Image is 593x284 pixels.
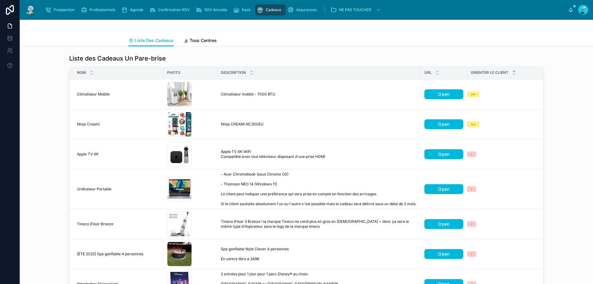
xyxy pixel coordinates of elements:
span: Ninja CREAMi NC300EU [221,122,263,127]
span: Apple TV 4K [77,152,99,157]
span: Professionnels [90,7,115,12]
a: Open [424,149,463,159]
span: Confirmation RDV [158,7,190,12]
span: - Acer Chromebook (sous Chrome OS) - Thomson NEO 14 (Windows 11) Le client peut indiquer une préf... [221,172,417,206]
a: Cadeaux [255,4,286,15]
a: RDV Annulés [194,4,231,15]
span: Liste Des Cadeaux [135,37,174,44]
a: Assurances [286,4,321,15]
span: Assurances [296,7,317,12]
span: Climatiseur mobile - 7000 BTU [221,92,275,97]
a: Open [424,119,463,129]
img: App logo [25,5,36,15]
div: scrollable content [41,3,568,17]
span: Orienter le client [471,70,508,75]
span: Photo [167,70,180,75]
a: Professionnels [79,4,120,15]
span: Tineco iFloor 3 Breeze ! la marque Tineco ne vend plus en gros en [DEMOGRAPHIC_DATA] = donc ça se... [221,219,417,229]
span: Cadeaux [266,7,281,12]
span: URL [424,70,432,75]
div: - [471,221,473,227]
div: ++ [471,121,476,127]
span: Ordinateur Portable [77,187,111,192]
span: Tous Centres [190,37,217,44]
h1: Liste des Cadeaux Un Pare-brise [69,54,166,63]
a: Prospection [43,4,79,15]
div: ++ [471,91,476,97]
div: - [471,186,473,192]
a: NE PAS TOUCHER [329,4,384,15]
span: Rack [242,7,251,12]
span: Description [221,70,246,75]
span: Tineco iFloor Breeze [77,222,113,227]
span: Apple TV 4K WiFi Compatible avec tout téléviseur disposant d'une prise HDMI [221,149,356,159]
a: Agenda [120,4,148,15]
a: Open [424,184,463,194]
span: NE PAS TOUCHER [339,7,371,12]
a: Tous Centres [183,35,217,47]
a: Open [424,89,463,99]
div: - [471,151,473,157]
a: Liste Des Cadeaux [128,35,174,47]
a: Rack [231,4,255,15]
span: Prospection [54,7,75,12]
a: Confirmation RDV [148,4,194,15]
span: Spa gonflable Nyle Clever 4 personnes En ventre libre à 349€ [221,247,328,261]
span: Climatiseur Mobile [77,92,110,97]
span: Nom [77,70,86,75]
span: [ÉTÉ 2025] Spa gonflable 4 personnes [77,252,143,256]
a: Open [424,249,463,259]
span: RDV Annulés [204,7,227,12]
a: Open [424,219,463,229]
span: Ninja Creami [77,122,100,127]
div: - [471,251,473,257]
span: Agenda [130,7,143,12]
